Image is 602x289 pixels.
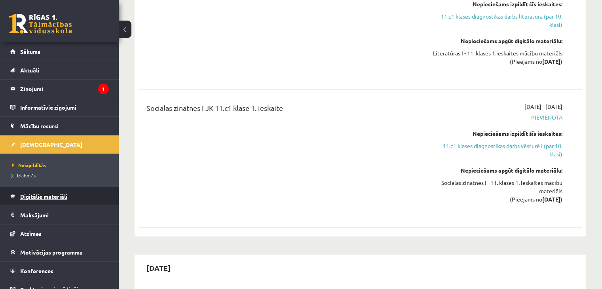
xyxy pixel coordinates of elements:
[10,61,109,79] a: Aktuāli
[12,162,111,169] a: Neizpildītās
[10,42,109,61] a: Sākums
[20,193,67,200] span: Digitālie materiāli
[10,224,109,243] a: Atzīmes
[10,187,109,205] a: Digitālie materiāli
[20,98,109,116] legend: Informatīvie ziņojumi
[10,98,109,116] a: Informatīvie ziņojumi
[20,249,83,256] span: Motivācijas programma
[10,80,109,98] a: Ziņojumi1
[10,135,109,154] a: [DEMOGRAPHIC_DATA]
[20,67,39,74] span: Aktuāli
[432,179,562,203] div: Sociālās zinātnes I - 11. klases 1. ieskaites mācību materiāls (Pieejams no )
[20,80,109,98] legend: Ziņojumi
[20,267,53,274] span: Konferences
[20,206,109,224] legend: Maksājumi
[20,48,40,55] span: Sākums
[542,58,560,65] strong: [DATE]
[98,84,109,94] i: 1
[9,14,72,34] a: Rīgas 1. Tālmācības vidusskola
[432,113,562,122] span: Pievienota
[12,162,46,168] span: Neizpildītās
[542,196,560,203] strong: [DATE]
[10,243,109,261] a: Motivācijas programma
[12,172,36,179] span: Izlabotās
[432,12,562,29] a: 11.c1 klases diagnostikas darbs literatūrā (par 10. klasi)
[20,230,42,237] span: Atzīmes
[432,142,562,158] a: 11.c1 klases diagnostikas darbs vēsturē I (par 10. klasi)
[20,122,59,129] span: Mācību resursi
[12,172,111,179] a: Izlabotās
[524,103,562,111] span: [DATE] - [DATE]
[432,49,562,66] div: Literatūras I - 11. klases 1.ieskaites mācību materiāls (Pieejams no )
[10,206,109,224] a: Maksājumi
[10,262,109,280] a: Konferences
[432,129,562,138] div: Nepieciešams izpildīt šīs ieskaites:
[432,37,562,45] div: Nepieciešams apgūt digitālo materiālu:
[139,259,179,277] h2: [DATE]
[146,103,420,117] div: Sociālās zinātnes I JK 11.c1 klase 1. ieskaite
[432,166,562,175] div: Nepieciešams apgūt digitālo materiālu:
[20,141,82,148] span: [DEMOGRAPHIC_DATA]
[10,117,109,135] a: Mācību resursi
